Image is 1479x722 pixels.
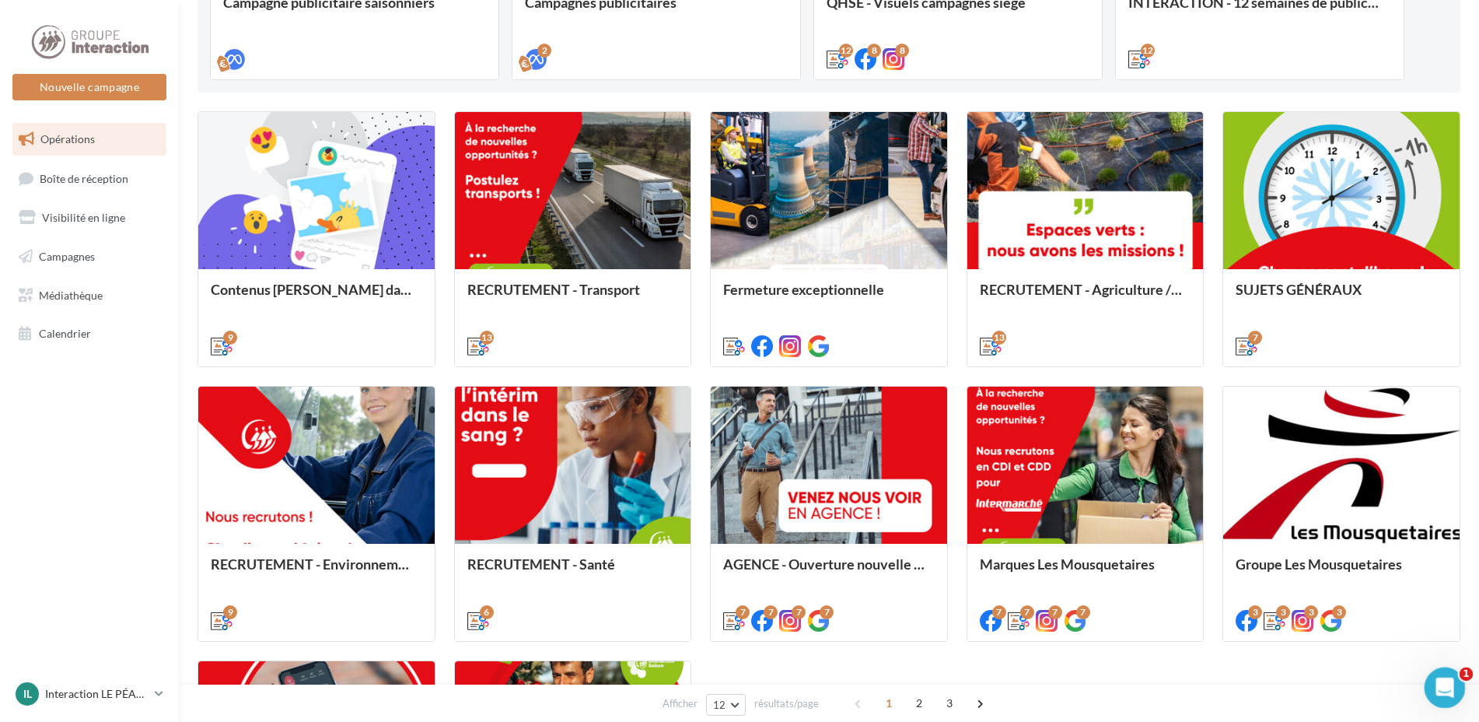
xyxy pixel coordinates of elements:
[480,605,494,619] div: 6
[764,605,778,619] div: 7
[467,556,679,587] div: RECRUTEMENT - Santé
[12,679,166,709] a: IL Interaction LE PÉAGE DE ROUSSILLON
[867,44,881,58] div: 8
[42,211,125,224] span: Visibilité en ligne
[1020,605,1034,619] div: 7
[1425,668,1466,709] iframe: Intercom live chat
[480,331,494,345] div: 13
[1304,605,1318,619] div: 3
[40,171,128,184] span: Boîte de réception
[39,250,95,263] span: Campagnes
[1141,44,1155,58] div: 12
[754,696,819,711] span: résultats/page
[12,74,166,100] button: Nouvelle campagne
[39,327,91,340] span: Calendrier
[40,132,95,145] span: Opérations
[223,605,237,619] div: 9
[1332,605,1346,619] div: 3
[792,605,806,619] div: 7
[1076,605,1090,619] div: 7
[1248,331,1262,345] div: 7
[223,331,237,345] div: 9
[9,279,170,312] a: Médiathèque
[1048,605,1062,619] div: 7
[713,699,726,711] span: 12
[9,123,170,156] a: Opérations
[876,691,901,716] span: 1
[907,691,932,716] span: 2
[9,317,170,350] a: Calendrier
[211,556,422,587] div: RECRUTEMENT - Environnement
[663,696,698,711] span: Afficher
[9,162,170,195] a: Boîte de réception
[723,282,935,313] div: Fermeture exceptionnelle
[992,331,1006,345] div: 13
[839,44,853,58] div: 12
[706,694,746,716] button: 12
[9,202,170,234] a: Visibilité en ligne
[1236,282,1447,313] div: SUJETS GÉNÉRAUX
[537,44,551,58] div: 2
[736,605,750,619] div: 7
[1236,556,1447,587] div: Groupe Les Mousquetaires
[23,686,32,702] span: IL
[992,605,1006,619] div: 7
[1248,605,1262,619] div: 3
[980,282,1191,313] div: RECRUTEMENT - Agriculture / Espaces verts
[1460,668,1474,682] span: 1
[937,691,962,716] span: 3
[211,282,422,313] div: Contenus [PERSON_NAME] dans un esprit estival
[980,556,1191,587] div: Marques Les Mousquetaires
[723,556,935,587] div: AGENCE - Ouverture nouvelle agence
[1276,605,1290,619] div: 3
[467,282,679,313] div: RECRUTEMENT - Transport
[39,288,103,301] span: Médiathèque
[45,686,149,702] p: Interaction LE PÉAGE DE ROUSSILLON
[895,44,909,58] div: 8
[820,605,834,619] div: 7
[9,240,170,273] a: Campagnes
